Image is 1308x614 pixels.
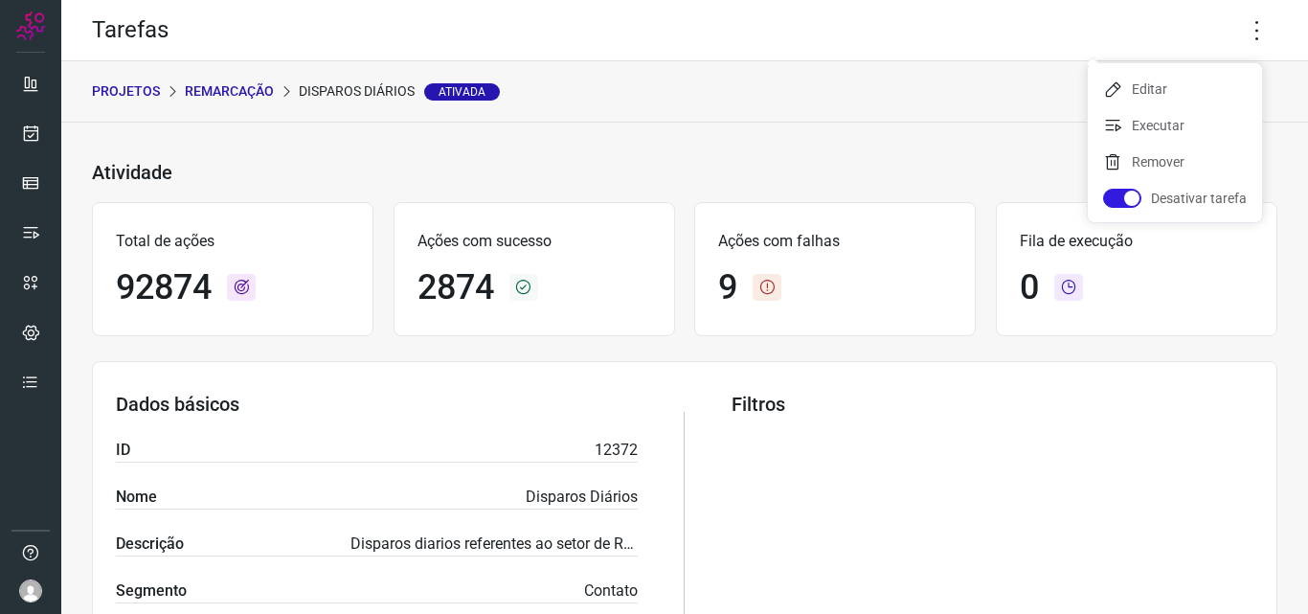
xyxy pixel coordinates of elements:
h3: Filtros [732,393,1253,416]
h1: 2874 [417,267,494,308]
p: Ações com sucesso [417,230,651,253]
h3: Dados básicos [116,393,638,416]
h1: 0 [1020,267,1039,308]
p: Disparos Diários [299,81,500,102]
h3: Atividade [92,161,172,184]
label: Nome [116,486,157,509]
p: 12372 [595,439,638,462]
label: Descrição [116,533,184,556]
img: avatar-user-boy.jpg [19,580,42,603]
h1: 92874 [116,267,212,308]
li: Editar [1088,74,1262,104]
li: Remover [1088,147,1262,177]
li: Executar [1088,110,1262,141]
span: Ativada [424,83,500,101]
img: Logo [16,11,45,40]
li: Desativar tarefa [1088,183,1262,214]
p: Contato [584,580,638,603]
p: Ações com falhas [718,230,952,253]
h1: 9 [718,267,737,308]
p: Disparos Diários [526,486,638,509]
p: PROJETOS [92,81,160,102]
p: Disparos diarios referentes ao setor de Remacação [350,533,638,556]
p: Remarcação [185,81,274,102]
p: Total de ações [116,230,350,253]
label: Segmento [116,580,187,603]
label: ID [116,439,130,462]
h2: Tarefas [92,16,169,44]
p: Fila de execução [1020,230,1253,253]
